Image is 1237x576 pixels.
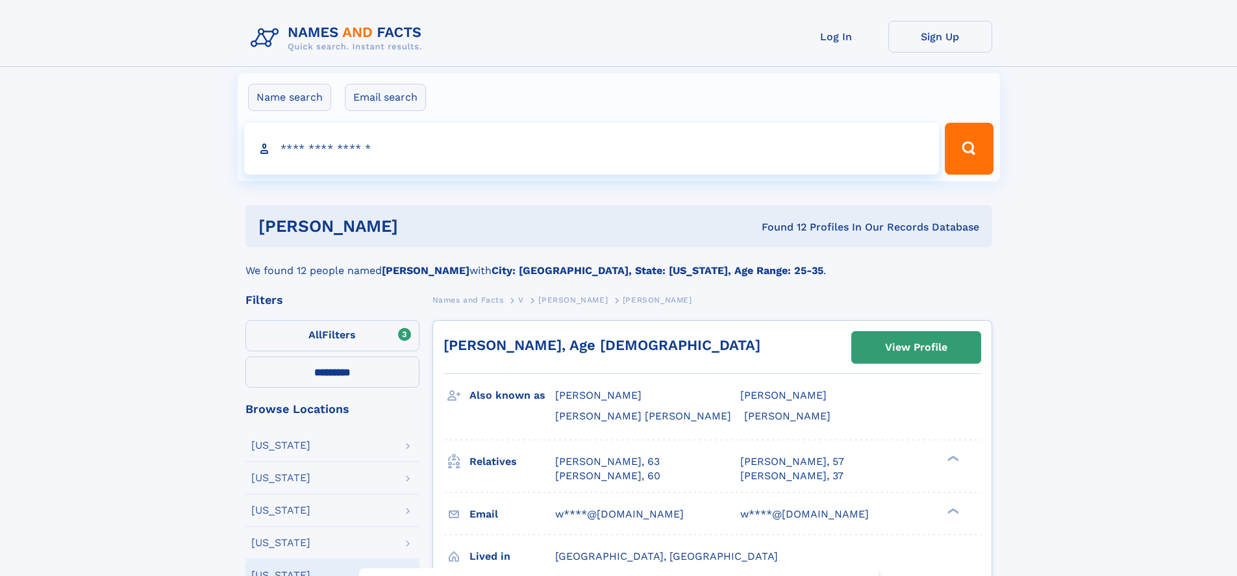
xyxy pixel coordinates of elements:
[623,295,692,305] span: [PERSON_NAME]
[251,538,310,548] div: [US_STATE]
[258,218,580,234] h1: [PERSON_NAME]
[432,292,504,308] a: Names and Facts
[248,84,331,111] label: Name search
[744,410,831,422] span: [PERSON_NAME]
[580,220,979,234] div: Found 12 Profiles In Our Records Database
[469,545,555,568] h3: Lived in
[308,329,322,341] span: All
[469,503,555,525] h3: Email
[538,295,608,305] span: [PERSON_NAME]
[469,451,555,473] h3: Relatives
[245,403,419,415] div: Browse Locations
[444,337,760,353] a: [PERSON_NAME], Age [DEMOGRAPHIC_DATA]
[555,410,731,422] span: [PERSON_NAME] [PERSON_NAME]
[784,21,888,53] a: Log In
[945,123,993,175] button: Search Button
[382,264,469,277] b: [PERSON_NAME]
[251,473,310,483] div: [US_STATE]
[555,469,660,483] a: [PERSON_NAME], 60
[245,21,432,56] img: Logo Names and Facts
[555,455,660,469] a: [PERSON_NAME], 63
[492,264,823,277] b: City: [GEOGRAPHIC_DATA], State: [US_STATE], Age Range: 25-35
[345,84,426,111] label: Email search
[538,292,608,308] a: [PERSON_NAME]
[555,550,778,562] span: [GEOGRAPHIC_DATA], [GEOGRAPHIC_DATA]
[251,440,310,451] div: [US_STATE]
[245,320,419,351] label: Filters
[518,292,524,308] a: V
[885,332,947,362] div: View Profile
[740,469,843,483] a: [PERSON_NAME], 37
[852,332,981,363] a: View Profile
[740,455,844,469] a: [PERSON_NAME], 57
[245,294,419,306] div: Filters
[888,21,992,53] a: Sign Up
[944,507,960,515] div: ❯
[740,389,827,401] span: [PERSON_NAME]
[251,505,310,516] div: [US_STATE]
[469,384,555,407] h3: Also known as
[555,389,642,401] span: [PERSON_NAME]
[245,247,992,279] div: We found 12 people named with .
[944,454,960,462] div: ❯
[244,123,940,175] input: search input
[518,295,524,305] span: V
